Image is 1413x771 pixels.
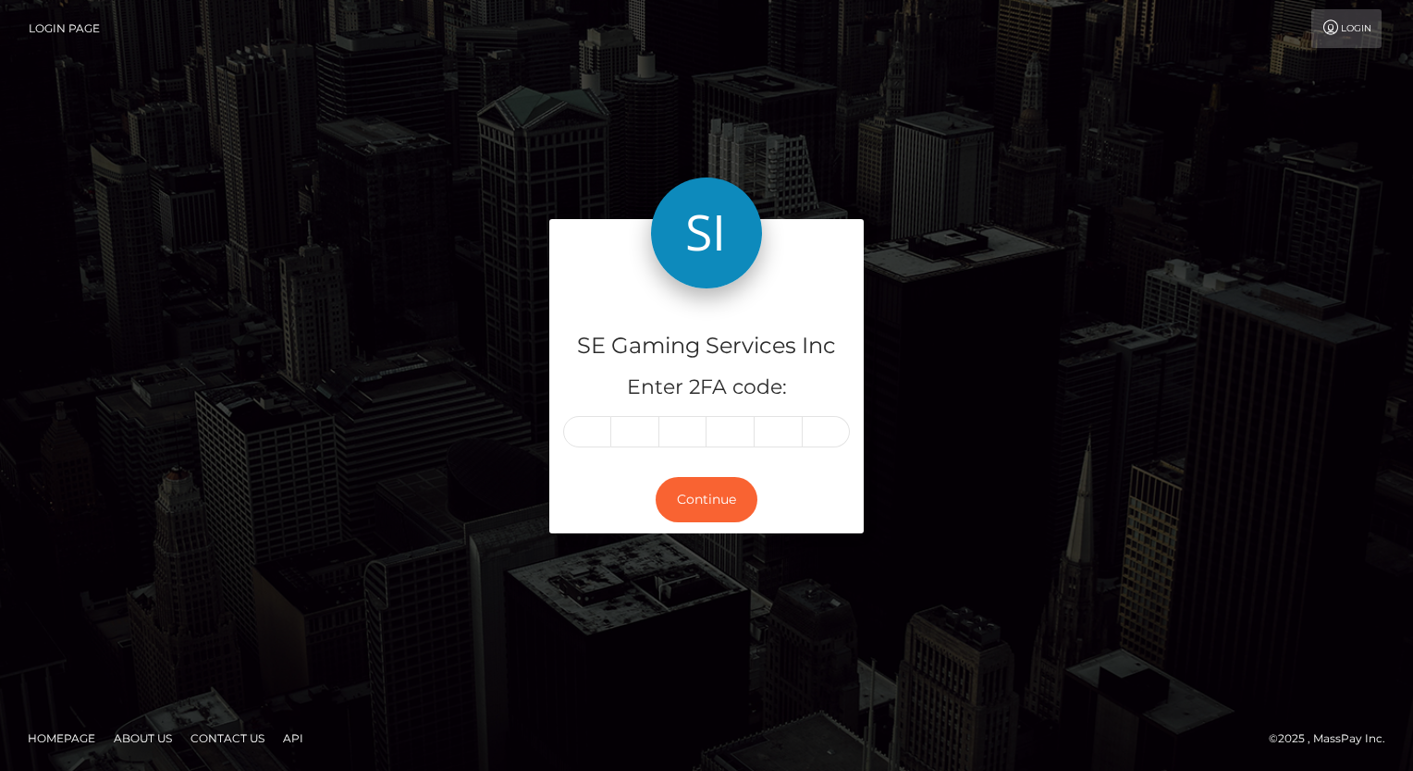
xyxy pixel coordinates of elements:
h4: SE Gaming Services Inc [563,330,850,362]
a: Homepage [20,724,103,753]
img: SE Gaming Services Inc [651,177,762,288]
a: Login [1311,9,1382,48]
h5: Enter 2FA code: [563,373,850,402]
a: API [276,724,311,753]
button: Continue [656,477,757,522]
div: © 2025 , MassPay Inc. [1269,728,1399,749]
a: About Us [106,724,179,753]
a: Contact Us [183,724,272,753]
a: Login Page [29,9,100,48]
